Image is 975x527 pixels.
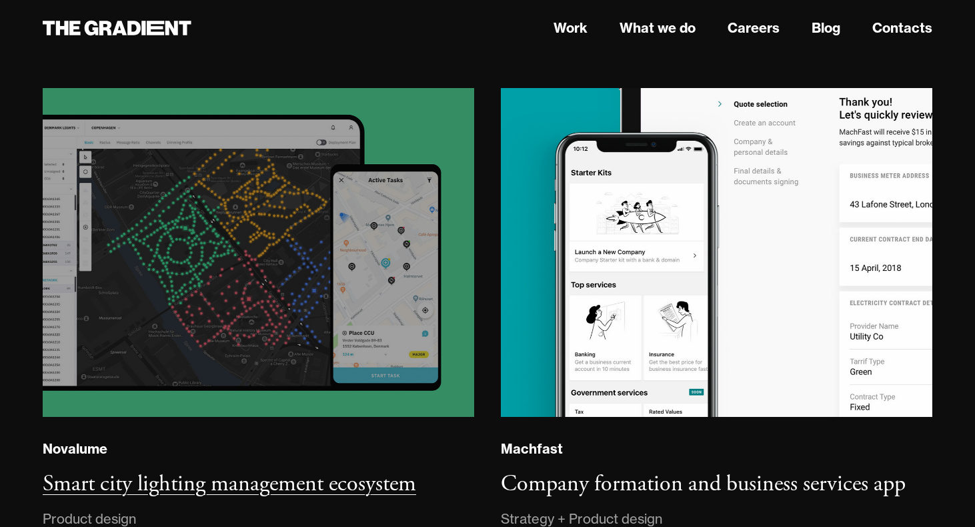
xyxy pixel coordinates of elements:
h3: Company formation and business services app [501,470,906,498]
a: Work [554,18,588,38]
div: Novalume [43,440,107,458]
a: What we do [620,18,696,38]
h3: Smart city lighting management ecosystem [43,470,416,498]
a: Blog [812,18,840,38]
a: Contacts [872,18,932,38]
div: Machfast [501,440,563,458]
a: Careers [728,18,780,38]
